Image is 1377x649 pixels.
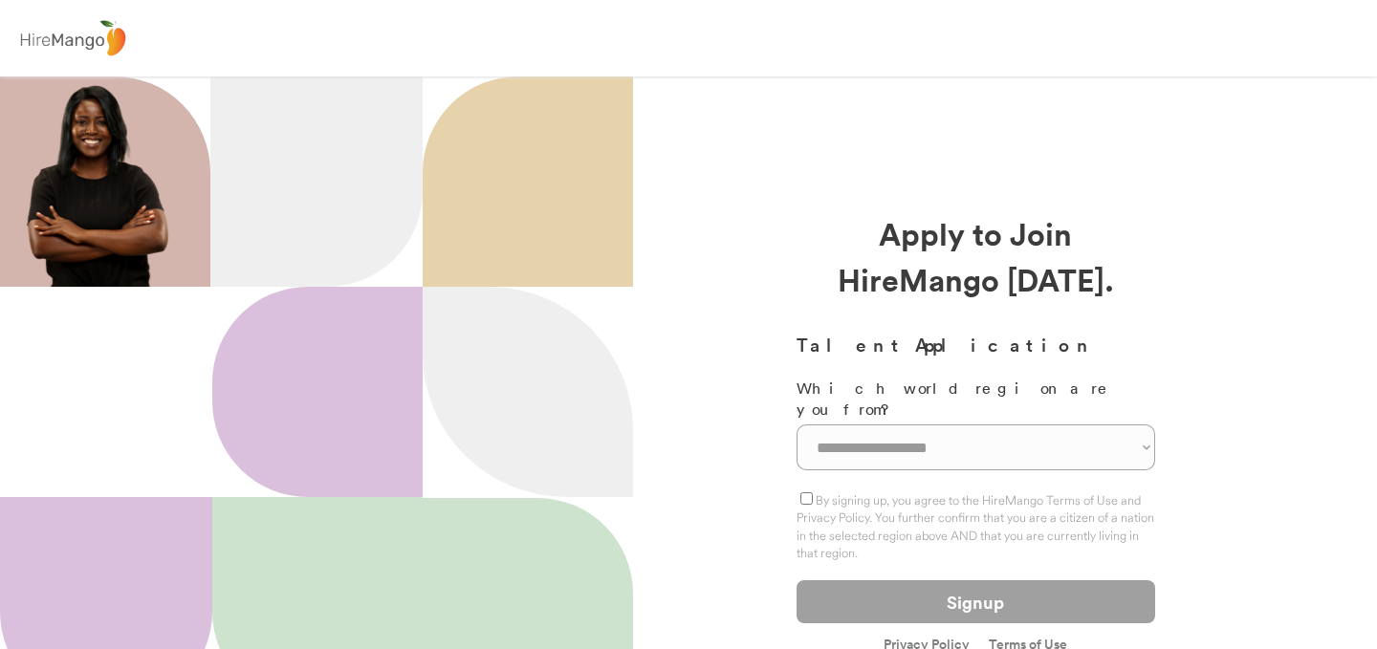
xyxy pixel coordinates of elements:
img: 200x220.png [4,76,190,287]
img: yH5BAEAAAAALAAAAAABAAEAAAIBRAA7 [2,287,212,497]
img: yH5BAEAAAAALAAAAAABAAEAAAIBRAA7 [442,93,476,144]
div: Apply to Join HireMango [DATE]. [797,210,1155,302]
img: logo%20-%20hiremango%20gray.png [14,16,131,61]
label: By signing up, you agree to the HireMango Terms of Use and Privacy Policy. You further confirm th... [797,492,1154,560]
img: yH5BAEAAAAALAAAAAABAAEAAAIBRAA7 [442,96,633,287]
button: Signup [797,580,1155,623]
div: Which world region are you from? [797,378,1155,421]
h3: Talent Application [797,331,1155,358]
